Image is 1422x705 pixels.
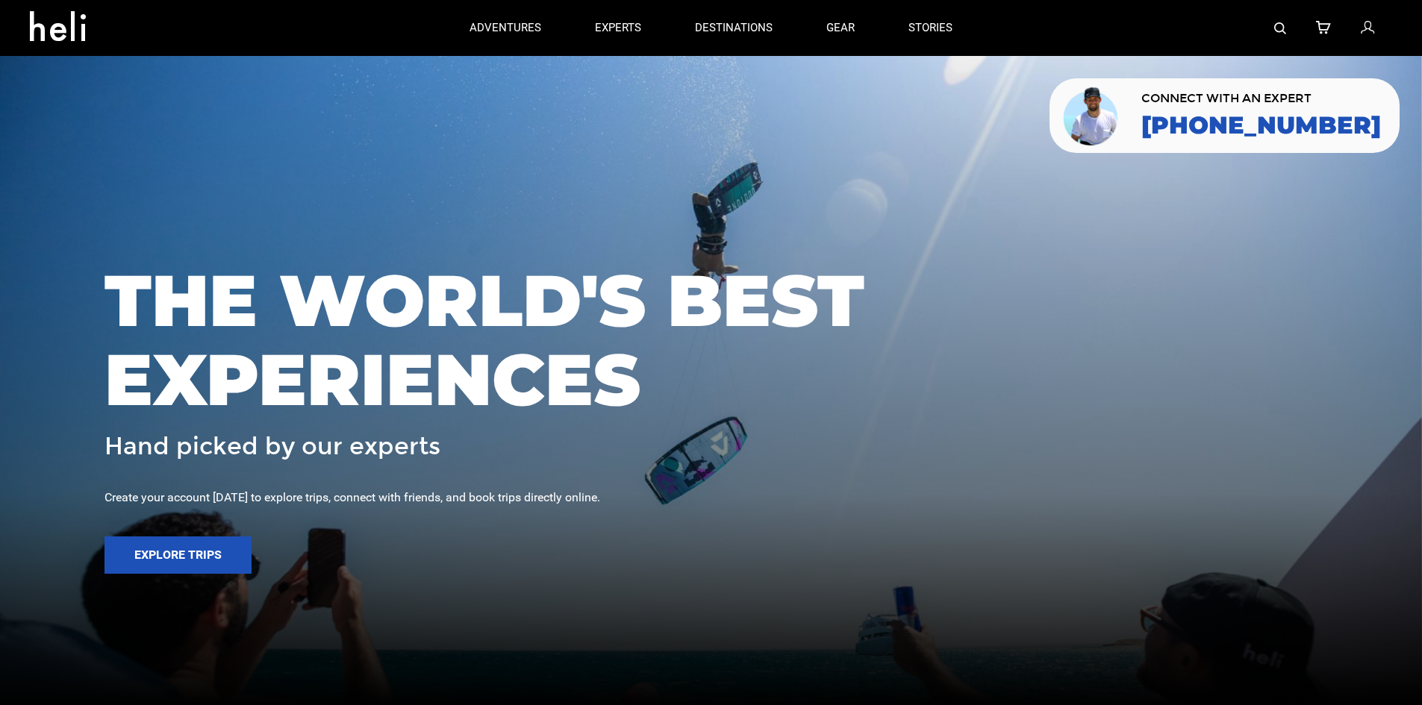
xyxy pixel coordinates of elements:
p: experts [595,20,641,36]
p: adventures [470,20,541,36]
span: Hand picked by our experts [105,433,440,460]
a: [PHONE_NUMBER] [1141,112,1381,139]
p: destinations [695,20,773,36]
img: search-bar-icon.svg [1274,22,1286,34]
button: Explore Trips [105,536,252,574]
span: THE WORLD'S BEST EXPERIENCES [105,261,1317,419]
span: CONNECT WITH AN EXPERT [1141,93,1381,104]
img: contact our team [1061,84,1123,147]
div: Create your account [DATE] to explore trips, connect with friends, and book trips directly online. [105,489,1317,507]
